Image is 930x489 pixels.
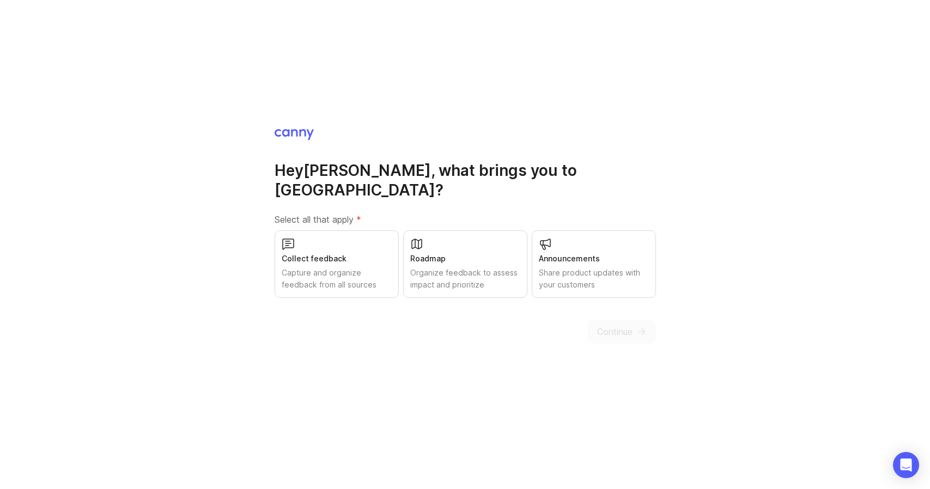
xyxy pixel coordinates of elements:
div: Organize feedback to assess impact and prioritize [410,267,520,291]
div: Roadmap [410,253,520,265]
label: Select all that apply [275,213,656,226]
div: Capture and organize feedback from all sources [282,267,392,291]
div: Collect feedback [282,253,392,265]
div: Share product updates with your customers [539,267,649,291]
button: RoadmapOrganize feedback to assess impact and prioritize [403,230,527,298]
img: Canny Home [275,129,314,140]
button: AnnouncementsShare product updates with your customers [532,230,656,298]
div: Announcements [539,253,649,265]
h1: Hey [PERSON_NAME] , what brings you to [GEOGRAPHIC_DATA]? [275,161,656,200]
div: Open Intercom Messenger [893,452,919,478]
button: Collect feedbackCapture and organize feedback from all sources [275,230,399,298]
